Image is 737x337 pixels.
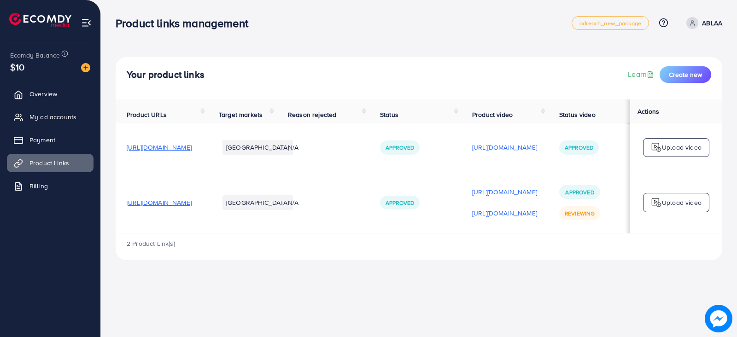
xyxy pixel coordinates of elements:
span: Approved [565,188,594,196]
a: My ad accounts [7,108,94,126]
img: image [705,305,732,332]
img: logo [9,13,71,27]
a: Product Links [7,154,94,172]
span: Product URLs [127,110,167,119]
span: Approved [386,144,414,151]
li: [GEOGRAPHIC_DATA] [222,195,293,210]
span: Product video [472,110,513,119]
span: Ecomdy Balance [10,51,60,60]
span: Actions [638,107,659,116]
img: logo [651,142,662,153]
li: [GEOGRAPHIC_DATA] [222,140,293,155]
span: Status video [559,110,596,119]
button: Create new [660,66,711,83]
img: menu [81,17,92,28]
span: Approved [386,199,414,207]
p: Upload video [662,197,702,208]
img: logo [651,197,662,208]
span: Target markets [219,110,263,119]
a: ABLAA [683,17,722,29]
a: Overview [7,85,94,103]
span: $10 [10,60,24,74]
span: Reason rejected [288,110,336,119]
span: My ad accounts [29,112,76,122]
span: [URL][DOMAIN_NAME] [127,143,192,152]
span: N/A [288,143,298,152]
span: Billing [29,181,48,191]
span: Payment [29,135,55,145]
a: Learn [628,69,656,80]
h4: Your product links [127,69,205,81]
a: adreach_new_package [572,16,649,30]
span: Overview [29,89,57,99]
h3: Product links management [116,17,256,30]
a: Billing [7,177,94,195]
span: Product Links [29,158,69,168]
span: Approved [565,144,593,151]
p: ABLAA [702,17,722,29]
span: [URL][DOMAIN_NAME] [127,198,192,207]
p: [URL][DOMAIN_NAME] [472,142,537,153]
span: N/A [288,198,298,207]
img: image [81,63,90,72]
p: Upload video [662,142,702,153]
span: adreach_new_package [579,20,641,26]
a: Payment [7,131,94,149]
p: [URL][DOMAIN_NAME] [472,208,537,219]
span: Create new [669,70,702,79]
span: Reviewing [565,209,595,217]
p: [URL][DOMAIN_NAME] [472,186,537,198]
span: Status [380,110,398,119]
span: 2 Product Link(s) [127,239,175,248]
